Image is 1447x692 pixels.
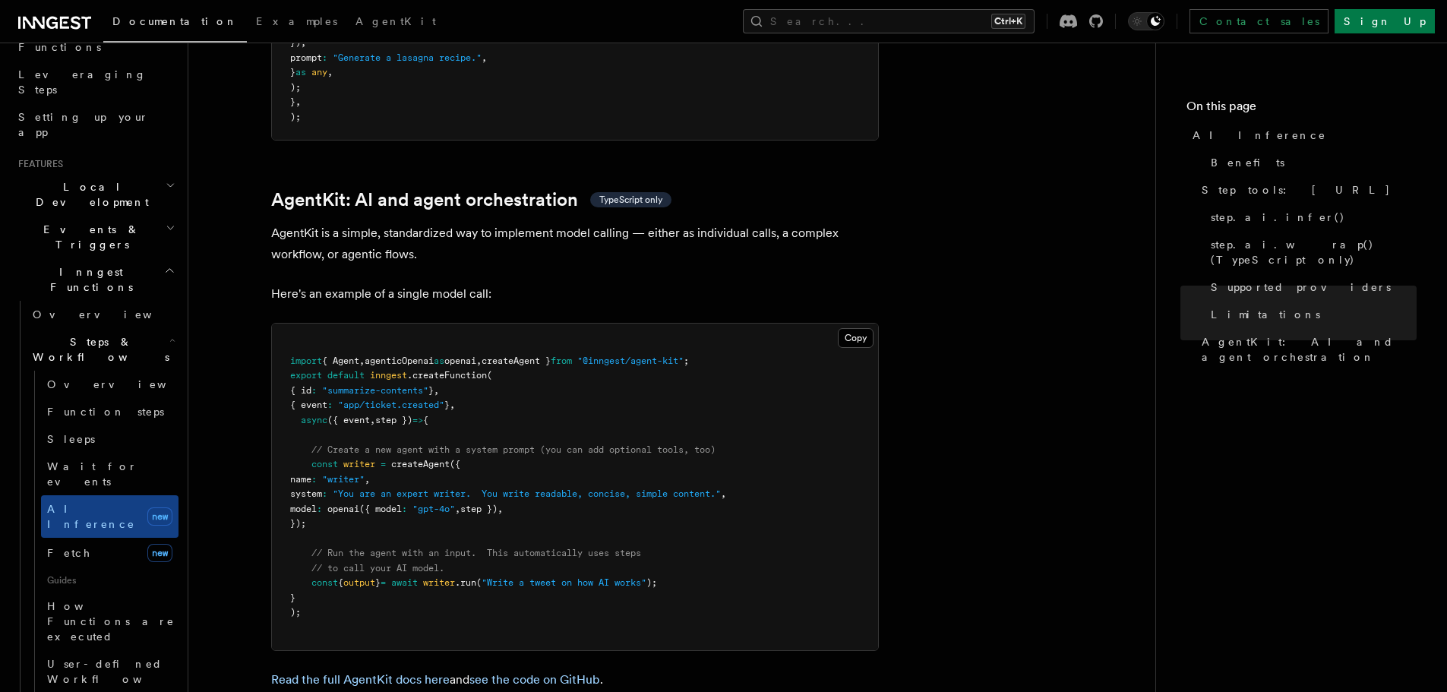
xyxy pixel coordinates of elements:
[327,67,333,77] span: ,
[577,355,684,366] span: "@inngest/agent-kit"
[271,669,879,690] p: and .
[327,415,370,425] span: ({ event
[455,504,460,514] span: ,
[1211,307,1320,322] span: Limitations
[423,577,455,588] span: writer
[1211,155,1284,170] span: Benefits
[41,568,179,592] span: Guides
[27,328,179,371] button: Steps & Workflows
[412,415,423,425] span: =>
[455,577,476,588] span: .run
[311,577,338,588] span: const
[47,547,91,559] span: Fetch
[47,658,184,685] span: User-defined Workflows
[47,460,137,488] span: Wait for events
[256,15,337,27] span: Examples
[359,504,402,514] span: ({ model
[12,258,179,301] button: Inngest Functions
[290,592,295,603] span: }
[402,504,407,514] span: :
[375,577,381,588] span: }
[333,52,482,63] span: "Generate a lasagna recipe."
[327,504,359,514] span: openai
[1190,9,1329,33] a: Contact sales
[41,398,179,425] a: Function steps
[311,444,716,455] span: // Create a new agent with a system prompt (you can add optional tools, too)
[290,52,322,63] span: prompt
[311,548,641,558] span: // Run the agent with an input. This automatically uses steps
[434,355,444,366] span: as
[1205,301,1417,328] a: Limitations
[290,607,301,618] span: );
[370,370,407,381] span: inngest
[12,179,166,210] span: Local Development
[317,504,322,514] span: :
[338,577,343,588] span: {
[12,264,164,295] span: Inngest Functions
[147,544,172,562] span: new
[498,504,503,514] span: ,
[295,67,306,77] span: as
[646,577,657,588] span: );
[381,459,386,469] span: =
[290,504,317,514] span: model
[12,216,179,258] button: Events & Triggers
[407,370,487,381] span: .createFunction
[47,433,95,445] span: Sleeps
[41,495,179,538] a: AI Inferencenew
[721,488,726,499] span: ,
[290,488,322,499] span: system
[1128,12,1164,30] button: Toggle dark mode
[1205,273,1417,301] a: Supported providers
[365,474,370,485] span: ,
[428,385,434,396] span: }
[290,355,322,366] span: import
[290,96,295,107] span: }
[47,406,164,418] span: Function steps
[482,52,487,63] span: ,
[346,5,445,41] a: AgentKit
[322,474,365,485] span: "writer"
[1193,128,1326,143] span: AI Inference
[12,173,179,216] button: Local Development
[290,112,301,122] span: );
[391,577,418,588] span: await
[482,577,646,588] span: "Write a tweet on how AI works"
[41,371,179,398] a: Overview
[301,415,327,425] span: async
[47,378,204,390] span: Overview
[271,223,879,265] p: AgentKit is a simple, standardized way to implement model calling — either as individual calls, a...
[271,283,879,305] p: Here's an example of a single model call:
[41,425,179,453] a: Sleeps
[1211,237,1417,267] span: step.ai.wrap() (TypeScript only)
[412,504,455,514] span: "gpt-4o"
[423,415,428,425] span: {
[322,488,327,499] span: :
[27,334,169,365] span: Steps & Workflows
[1211,210,1345,225] span: step.ai.infer()
[1205,149,1417,176] a: Benefits
[1202,334,1417,365] span: AgentKit: AI and agent orchestration
[1205,204,1417,231] a: step.ai.infer()
[12,103,179,146] a: Setting up your app
[290,474,311,485] span: name
[460,504,498,514] span: step })
[247,5,346,41] a: Examples
[365,355,434,366] span: agenticOpenai
[12,61,179,103] a: Leveraging Steps
[551,355,572,366] span: from
[1211,280,1391,295] span: Supported providers
[47,503,135,530] span: AI Inference
[1186,122,1417,149] a: AI Inference
[391,459,450,469] span: createAgent
[1186,97,1417,122] h4: On this page
[743,9,1035,33] button: Search...Ctrl+K
[27,301,179,328] a: Overview
[12,222,166,252] span: Events & Triggers
[290,518,306,529] span: });
[322,385,428,396] span: "summarize-contents"
[333,488,721,499] span: "You are an expert writer. You write readable, concise, simple content."
[450,400,455,410] span: ,
[41,453,179,495] a: Wait for events
[295,96,301,107] span: ,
